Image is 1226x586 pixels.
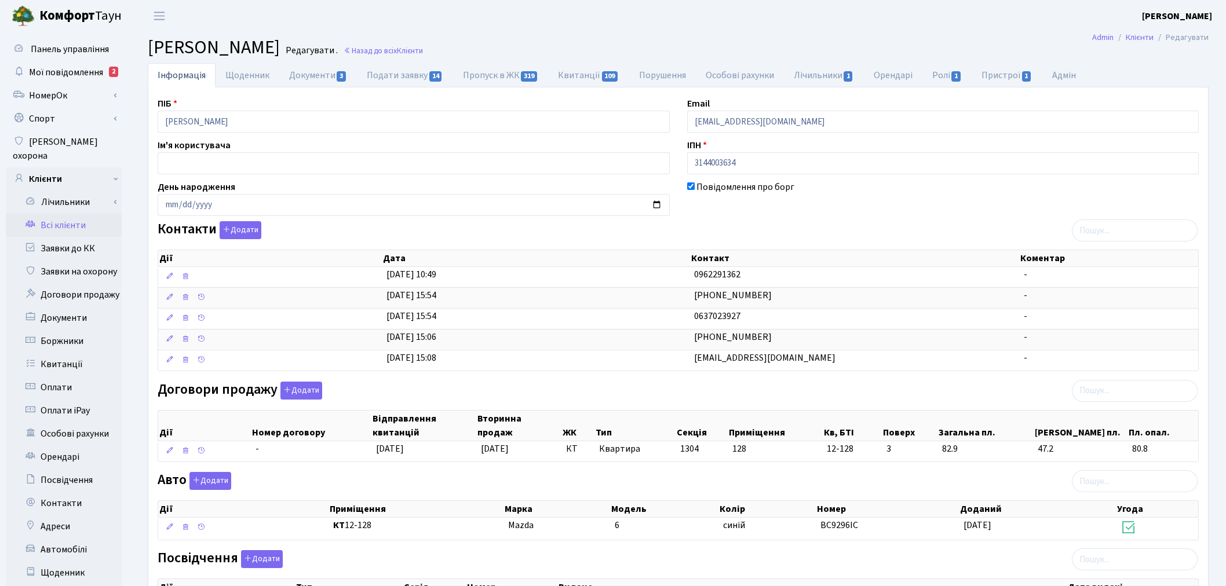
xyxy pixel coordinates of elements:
[959,501,1116,517] th: Доданий
[6,107,122,130] a: Спорт
[694,289,772,302] span: [PHONE_NUMBER]
[158,501,329,517] th: Дії
[1034,411,1128,441] th: [PERSON_NAME] пл.
[6,329,122,353] a: Боржники
[279,63,357,87] a: Документи
[148,63,216,87] a: Інформація
[6,260,122,283] a: Заявки на охорону
[964,519,991,532] span: [DATE]
[6,422,122,445] a: Особові рахунки
[386,351,436,364] span: [DATE] 15:08
[1072,219,1198,241] input: Пошук...
[629,63,696,87] a: Порушення
[561,411,594,441] th: ЖК
[148,34,280,61] span: [PERSON_NAME]
[329,501,503,517] th: Приміщення
[696,180,794,194] label: Повідомлення про борг
[1142,9,1212,23] a: [PERSON_NAME]
[158,411,251,441] th: Дії
[6,38,122,61] a: Панель управління
[453,63,548,87] a: Пропуск в ЖК
[476,411,561,441] th: Вторинна продаж
[922,63,972,87] a: Ролі
[610,501,718,517] th: Модель
[357,63,453,87] a: Подати заявку
[694,310,740,323] span: 0637023927
[732,442,746,455] span: 128
[217,219,261,240] a: Додати
[382,250,689,266] th: Дата
[376,442,404,455] span: [DATE]
[238,548,283,569] a: Додати
[6,306,122,329] a: Документи
[39,6,95,25] b: Комфорт
[1024,331,1027,343] span: -
[882,411,938,441] th: Поверх
[1092,31,1114,43] a: Admin
[696,63,784,87] a: Особові рахунки
[6,515,122,538] a: Адреси
[508,519,534,532] span: Mazda
[6,283,122,306] a: Договори продажу
[1154,31,1209,44] li: Редагувати
[1024,351,1027,364] span: -
[216,63,279,87] a: Щоденник
[6,353,122,376] a: Квитанції
[1126,31,1154,43] a: Клієнти
[784,63,864,87] a: Лічильники
[864,63,922,87] a: Орендарі
[371,411,476,441] th: Відправлення квитанцій
[690,250,1019,266] th: Контакт
[109,67,118,77] div: 2
[6,445,122,468] a: Орендарі
[283,45,338,56] small: Редагувати .
[942,442,1028,456] span: 82.9
[599,442,671,456] span: Квартира
[280,382,322,400] button: Договори продажу
[1022,71,1031,82] span: 1
[1072,548,1198,570] input: Пошук...
[820,519,858,532] span: ВС9296ІС
[39,6,122,26] span: Таун
[1128,411,1199,441] th: Пл. опал.
[6,130,122,167] a: [PERSON_NAME] охорона
[29,66,103,79] span: Мої повідомлення
[680,442,699,455] span: 1304
[1142,10,1212,23] b: [PERSON_NAME]
[687,97,710,111] label: Email
[1042,63,1086,87] a: Адмін
[256,442,259,455] span: -
[158,221,261,239] label: Контакти
[1038,442,1122,456] span: 47.2
[333,519,345,532] b: КТ
[827,442,877,456] span: 12-128
[694,351,835,364] span: [EMAIL_ADDRESS][DOMAIN_NAME]
[951,71,961,82] span: 1
[1132,442,1194,456] span: 80.8
[6,237,122,260] a: Заявки до КК
[521,71,537,82] span: 319
[333,519,499,532] span: 12-128
[937,411,1033,441] th: Загальна пл.
[676,411,728,441] th: Секція
[602,71,618,82] span: 109
[158,138,231,152] label: Ім'я користувача
[158,97,177,111] label: ПІБ
[386,268,436,281] span: [DATE] 10:49
[6,376,122,399] a: Оплати
[12,5,35,28] img: logo.png
[158,472,231,490] label: Авто
[1072,380,1198,402] input: Пошук...
[1024,289,1027,302] span: -
[158,180,235,194] label: День народження
[694,268,740,281] span: 0962291362
[844,71,853,82] span: 1
[823,411,882,441] th: Кв, БТІ
[145,6,174,25] button: Переключити навігацію
[1075,25,1226,50] nav: breadcrumb
[687,138,707,152] label: ІПН
[6,214,122,237] a: Всі клієнти
[718,501,816,517] th: Колір
[1072,470,1198,492] input: Пошук...
[6,538,122,561] a: Автомобілі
